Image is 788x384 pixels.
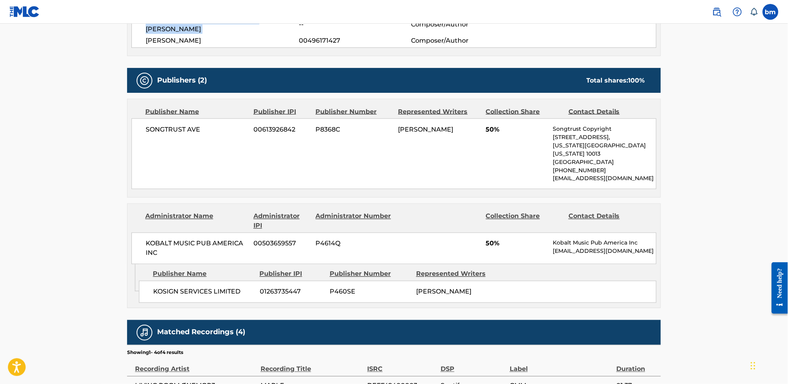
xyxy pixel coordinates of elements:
div: Contact Details [568,212,645,231]
div: Represented Writers [398,107,480,117]
p: [GEOGRAPHIC_DATA] [553,158,656,166]
span: 00496171427 [299,36,411,45]
p: Kobalt Music Pub America Inc [553,239,656,247]
span: [PERSON_NAME] [398,126,454,133]
div: Publisher IPI [253,107,310,117]
div: Help [730,4,745,20]
div: Publisher Number [315,107,392,117]
span: SONGTRUST AVE [146,125,248,134]
h5: Matched Recordings (4) [157,328,245,337]
p: [EMAIL_ADDRESS][DOMAIN_NAME] [553,247,656,256]
p: [US_STATE][GEOGRAPHIC_DATA][US_STATE] 10013 [553,141,656,158]
span: 50% [486,125,547,134]
p: [EMAIL_ADDRESS][DOMAIN_NAME] [553,175,656,183]
div: ISRC [367,356,437,374]
span: [PERSON_NAME] [PERSON_NAME] [PERSON_NAME] [146,15,299,34]
span: Composer/Author [411,20,513,29]
a: Public Search [709,4,725,20]
p: Showing 1 - 4 of 4 results [127,349,183,356]
span: KOSIGN SERVICES LIMITED [153,287,254,297]
div: Collection Share [486,107,563,117]
div: Publisher Number [330,269,410,279]
div: Represented Writers [416,269,497,279]
span: 00613926842 [254,125,310,134]
p: [STREET_ADDRESS], [553,133,656,141]
span: 100 % [629,77,645,84]
div: User Menu [763,4,779,20]
div: Administrator Name [145,212,248,231]
img: Matched Recordings [140,328,149,337]
div: Notifications [750,8,758,16]
span: P8368C [316,125,392,134]
h5: Publishers (2) [157,76,207,85]
span: KOBALT MUSIC PUB AMERICA INC [146,239,248,258]
span: P460SE [330,287,410,297]
p: Songtrust Copyright [553,125,656,133]
div: Publisher IPI [259,269,324,279]
div: DSP [441,356,506,374]
iframe: Chat Widget [749,346,788,384]
img: MLC Logo [9,6,40,17]
span: [PERSON_NAME] [416,288,471,296]
div: Administrator IPI [253,212,310,231]
div: Collection Share [486,212,563,231]
span: -- [299,20,411,29]
div: Duration [616,356,657,374]
img: help [733,7,742,17]
span: Composer/Author [411,36,513,45]
div: Publisher Name [153,269,253,279]
div: Drag [751,354,756,378]
span: P4614Q [316,239,392,248]
div: Recording Artist [135,356,257,374]
div: Recording Title [261,356,363,374]
span: 00503659557 [254,239,310,248]
p: [PHONE_NUMBER] [553,166,656,175]
iframe: Resource Center [766,256,788,320]
img: Publishers [140,76,149,85]
span: [PERSON_NAME] [146,36,299,45]
img: search [712,7,722,17]
div: Publisher Name [145,107,248,117]
div: Label [510,356,612,374]
div: Contact Details [568,107,645,117]
span: 50% [486,239,547,248]
div: Administrator Number [315,212,392,231]
span: 01263735447 [260,287,324,297]
div: Total shares: [587,76,645,85]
